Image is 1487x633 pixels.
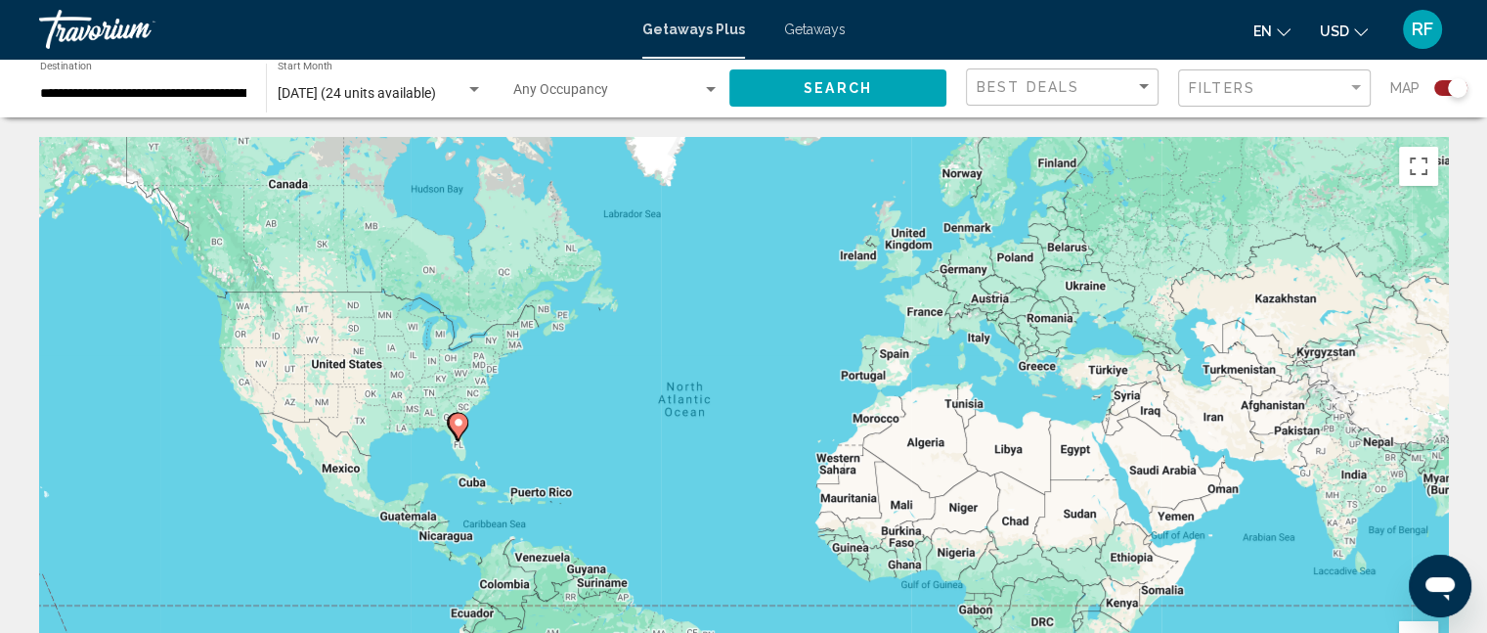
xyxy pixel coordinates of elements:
span: RF [1412,20,1433,39]
span: Search [804,81,872,97]
button: Search [729,69,946,106]
iframe: Button to launch messaging window [1409,555,1471,617]
button: Filter [1178,68,1371,109]
span: [DATE] (24 units available) [278,85,436,101]
span: Map [1390,74,1420,102]
button: Toggle fullscreen view [1399,147,1438,186]
span: en [1253,23,1272,39]
button: Change currency [1320,17,1368,45]
a: Getaways [784,22,846,37]
mat-select: Sort by [977,79,1153,96]
span: Best Deals [977,79,1079,95]
button: User Menu [1397,9,1448,50]
button: Change language [1253,17,1290,45]
span: Filters [1189,80,1255,96]
a: Travorium [39,10,623,49]
a: Getaways Plus [642,22,745,37]
span: USD [1320,23,1349,39]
